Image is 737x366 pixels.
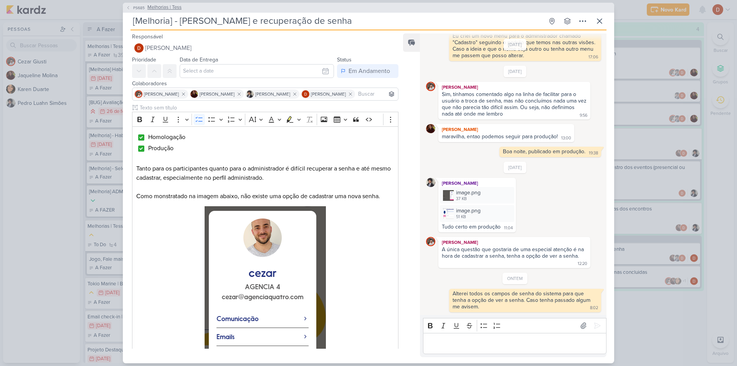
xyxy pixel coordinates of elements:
div: 37 KB [456,196,481,202]
img: Pedro Luahn Simões [246,90,254,98]
img: Pedro Luahn Simões [426,178,435,187]
div: [PERSON_NAME] [440,238,589,246]
button: Em Andamento [337,64,398,78]
button: [PERSON_NAME] [132,41,398,55]
div: 12:20 [578,261,587,267]
div: A única questão que gostaria de uma especial atenção é na hora de cadastrar a senha, tenha a opçã... [442,246,585,259]
div: image.png [456,207,481,215]
img: Cezar Giusti [135,90,142,98]
img: hV6ryYvhcdh8zj0UHC5tL38KKAqEgsBkJZFuEWQ6.png [443,190,454,201]
label: Prioridade [132,56,156,63]
img: Jaqueline Molina [426,124,435,133]
div: [PERSON_NAME] [440,126,573,133]
div: 13:00 [561,135,571,141]
img: Cezar Giusti [426,237,435,246]
span: [PERSON_NAME] [311,91,346,98]
div: image.png [440,187,514,204]
span: [PERSON_NAME] [145,43,192,53]
img: Br5dAsOVS9RU3I9lDs2MRh7vvvwWnl8uYiHxVT6F.png [443,208,454,219]
span: [PERSON_NAME] [255,91,290,98]
img: Jaqueline Molina [190,90,198,98]
span: Produção [148,144,174,152]
span: [PERSON_NAME] [144,91,179,98]
div: Editor toolbar [423,318,606,333]
div: maravilha, entao podemos seguir para produção! [442,133,558,140]
p: Tanto para os participantes quanto para o administrador é difícil recuperar a senha e até mesmo c... [136,164,394,182]
div: Tudo certo em produção [442,224,501,230]
div: Alterei todos os campos de senha do sistema para que tenha a opção de ver a senha. Caso tenha pas... [453,290,592,310]
div: 19:38 [589,150,598,156]
label: Responsável [132,33,163,40]
div: 17:06 [588,54,598,60]
div: Colaboradores [132,79,398,88]
div: 11:04 [504,225,513,231]
img: Cezar Giusti [426,82,435,91]
input: Texto sem título [138,104,398,112]
input: Kard Sem Título [131,14,544,28]
span: Homologação [148,133,185,141]
div: image.png [456,189,481,197]
span: [PERSON_NAME] [200,91,235,98]
img: Davi Elias Teixeira [302,90,309,98]
img: Davi Elias Teixeira [134,43,144,53]
div: 8:02 [590,305,598,311]
label: Status [337,56,352,63]
div: Em Andamento [349,66,390,76]
div: Sim, tínhamos comentado algo na linha de facilitar para o usuário a troca de senha, mas não concl... [442,91,588,117]
div: Boa noite, publicado em produção. [503,148,585,155]
p: Como monstratado na imagem abaixo, não existe uma opção de cadastrar uma nova senha. [136,192,394,201]
div: Editor editing area: main [423,333,606,354]
label: Data de Entrega [180,56,218,63]
div: Editor toolbar [132,112,398,127]
div: 9:56 [580,113,587,119]
input: Select a date [180,64,334,78]
div: 51 KB [456,214,481,220]
div: [PERSON_NAME] [440,83,589,91]
div: [PERSON_NAME] [440,179,514,187]
input: Buscar [357,89,397,99]
div: Eu criei um novo menu para o administrador chamado "Cadastro" seguindo o padrão que temos nas out... [453,33,597,59]
div: image.png [440,205,514,222]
